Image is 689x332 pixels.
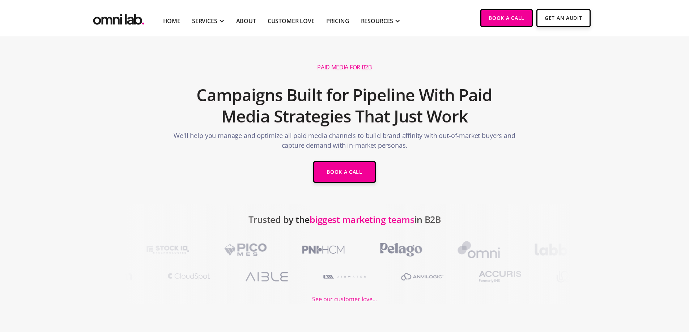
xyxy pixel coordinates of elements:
[559,248,689,332] div: Widget de chat
[315,266,378,287] img: A1RWATER
[313,161,376,183] a: Book a Call
[310,213,414,225] span: biggest marketing teams
[326,17,349,25] a: Pricing
[92,9,146,27] a: home
[536,9,590,27] a: Get An Audit
[480,9,533,27] a: Book a Call
[312,294,377,304] div: See our customer love...
[289,239,353,260] img: PNI
[248,210,441,239] h2: Trusted by the in B2B
[192,17,217,25] div: SERVICES
[361,17,394,25] div: RESOURCES
[367,239,430,260] img: PelagoHealth
[173,81,517,131] h2: Campaigns Built for Pipeline With Paid Media Strategies That Just Work
[236,17,256,25] a: About
[317,64,371,71] h1: Paid Media for B2B
[312,287,377,304] a: See our customer love...
[92,9,146,27] img: Omni Lab: B2B SaaS Demand Generation Agency
[163,17,180,25] a: Home
[268,17,315,25] a: Customer Love
[173,131,517,154] p: We'll help you manage and optimize all paid media channels to build brand affinity with out-of-ma...
[559,248,689,332] iframe: Chat Widget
